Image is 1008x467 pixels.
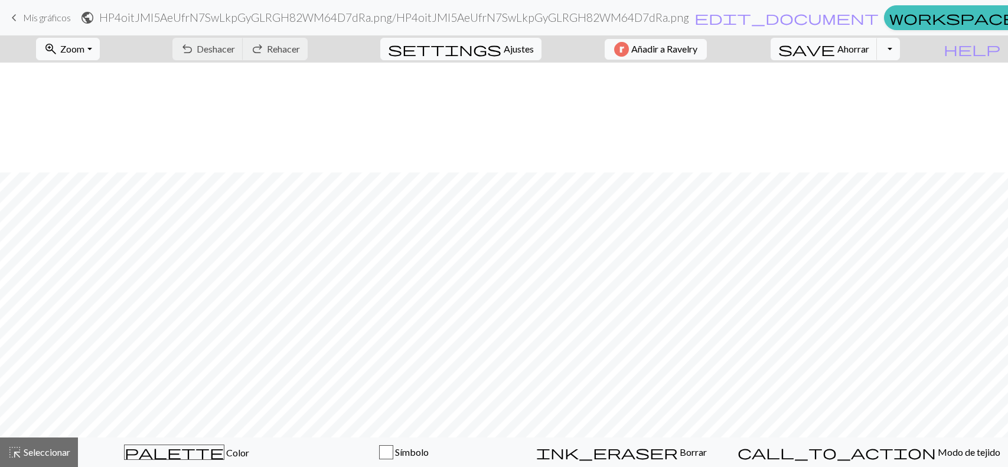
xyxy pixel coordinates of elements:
[23,12,71,23] font: Mis gráficos
[380,38,541,60] button: SettingsAjustes
[44,41,58,57] span: zoom_in
[614,42,629,57] img: Ravelry
[944,41,1000,57] span: help
[778,41,835,57] span: save
[36,38,99,60] button: Zoom
[513,437,730,467] button: Borrar
[388,42,501,56] i: Settings
[730,437,1008,467] button: Modo de tejido
[7,9,21,26] span: keyboard_arrow_left
[60,43,84,54] font: Zoom
[78,437,295,467] button: Color
[395,446,429,458] font: Símbolo
[80,9,94,26] span: public
[504,43,534,54] font: Ajustes
[605,39,707,60] button: Añadir a Ravelry
[125,444,224,461] span: palette
[24,446,70,458] font: Seleccionar
[536,444,678,461] span: ink_eraser
[8,444,22,461] span: highlight_alt
[99,11,392,24] font: HP4oitJMI5AeUfrN7SwLkpGyGLRGH82WM64D7dRa.png
[738,444,936,461] span: call_to_action
[392,11,396,24] font: /
[295,437,513,467] button: Símbolo
[396,11,689,24] font: HP4oitJMI5AeUfrN7SwLkpGyGLRGH82WM64D7dRa.png
[7,8,71,28] a: Mis gráficos
[680,446,707,458] font: Borrar
[694,9,879,26] span: edit_document
[226,447,249,458] font: Color
[837,43,869,54] font: Ahorrar
[938,446,1000,458] font: Modo de tejido
[771,38,877,60] button: Ahorrar
[388,41,501,57] span: settings
[631,43,697,54] font: Añadir a Ravelry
